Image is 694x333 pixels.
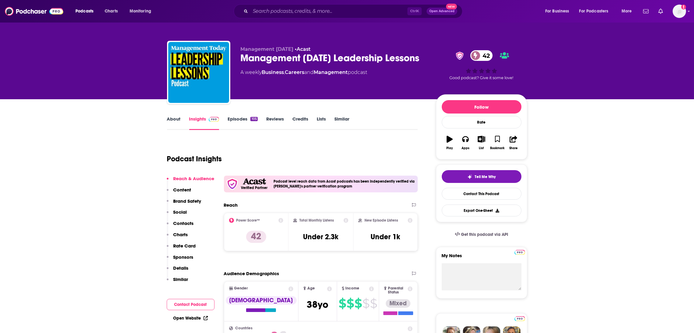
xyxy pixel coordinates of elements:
[450,227,513,242] a: Get this podcast via API
[446,4,457,9] span: New
[514,249,525,255] a: Pro website
[234,286,248,290] span: Gender
[75,7,93,16] span: Podcasts
[125,6,159,16] button: open menu
[641,6,651,16] a: Show notifications dropdown
[371,232,400,241] h3: Under 1k
[130,7,151,16] span: Monitoring
[462,146,469,150] div: Apps
[427,8,457,15] button: Open AdvancedNew
[266,116,284,130] a: Reviews
[442,188,521,200] a: Contact This Podcast
[617,6,640,16] button: open menu
[442,170,521,183] button: tell me why sparkleTell Me Why
[364,218,398,223] h2: New Episode Listens
[514,315,525,321] a: Pro website
[228,116,257,130] a: Episodes105
[656,6,665,16] a: Show notifications dropdown
[105,7,118,16] span: Charts
[673,5,686,18] button: Show profile menu
[307,286,315,290] span: Age
[514,250,525,255] img: Podchaser Pro
[362,299,369,308] span: $
[339,299,346,308] span: $
[173,254,194,260] p: Sponsors
[167,209,187,220] button: Social
[370,299,377,308] span: $
[168,42,229,103] img: Management Today's Leadership Lessons
[167,176,214,187] button: Reach & Audience
[167,243,196,254] button: Rate Card
[473,132,489,154] button: List
[297,46,311,52] a: Acast
[673,5,686,18] img: User Profile
[5,5,63,17] img: Podchaser - Follow, Share and Rate Podcasts
[173,276,188,282] p: Similar
[262,69,284,75] a: Business
[295,46,311,52] span: •
[241,186,268,190] h5: Verified Partner
[446,146,453,150] div: Play
[461,232,508,237] span: Get this podcast via API
[407,7,422,15] span: Ctrl K
[173,243,196,249] p: Rate Card
[173,176,214,181] p: Reach & Audience
[235,326,253,330] span: Countries
[173,187,191,193] p: Content
[454,52,466,60] img: verified Badge
[354,299,362,308] span: $
[314,69,348,75] a: Management
[334,116,349,130] a: Similar
[442,253,521,263] label: My Notes
[209,117,219,122] img: Podchaser Pro
[292,116,308,130] a: Credits
[476,50,493,61] span: 42
[307,299,328,310] span: 38 yo
[167,265,189,276] button: Details
[241,69,368,76] div: A weekly podcast
[442,205,521,216] button: Export One-Sheet
[250,6,407,16] input: Search podcasts, credits, & more...
[167,187,191,198] button: Content
[167,220,194,232] button: Contacts
[167,198,201,209] button: Brand Safety
[347,299,354,308] span: $
[274,179,416,188] h4: Podcast level reach data from Acast podcasts has been independently verified via [PERSON_NAME]'s ...
[167,299,214,310] button: Contact Podcast
[167,254,194,265] button: Sponsors
[173,198,201,204] p: Brand Safety
[239,4,468,18] div: Search podcasts, credits, & more...
[442,116,521,128] div: Rate
[490,146,504,150] div: Bookmark
[303,232,338,241] h3: Under 2.3k
[458,132,473,154] button: Apps
[173,209,187,215] p: Social
[71,6,101,16] button: open menu
[346,286,360,290] span: Income
[436,46,527,84] div: verified Badge42Good podcast? Give it some love!
[467,174,472,179] img: tell me why sparkle
[167,276,188,288] button: Similar
[167,154,222,163] h1: Podcast Insights
[101,6,121,16] a: Charts
[285,69,305,75] a: Careers
[579,7,609,16] span: For Podcasters
[317,116,326,130] a: Lists
[173,220,194,226] p: Contacts
[622,7,632,16] span: More
[545,7,569,16] span: For Business
[236,218,260,223] h2: Power Score™
[386,299,410,308] div: Mixed
[173,265,189,271] p: Details
[388,286,407,294] span: Parental Status
[470,50,493,61] a: 42
[450,75,514,80] span: Good podcast? Give it some love!
[681,5,686,9] svg: Add a profile image
[189,116,219,130] a: InsightsPodchaser Pro
[284,69,285,75] span: ,
[541,6,577,16] button: open menu
[250,117,257,121] div: 105
[429,10,455,13] span: Open Advanced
